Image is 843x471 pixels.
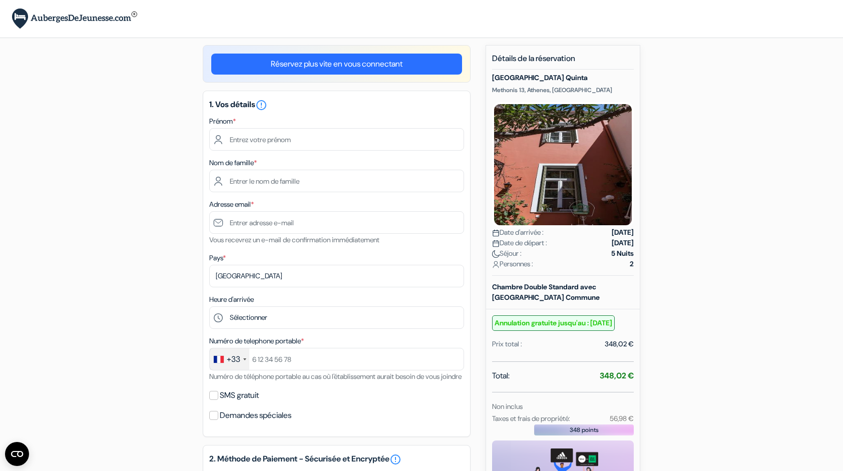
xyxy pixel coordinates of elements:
[492,402,523,411] small: Non inclus
[492,229,500,237] img: calendar.svg
[492,259,533,269] span: Personnes :
[492,86,634,94] p: Methonis 13, Athenes, [GEOGRAPHIC_DATA]
[492,282,600,302] b: Chambre Double Standard avec [GEOGRAPHIC_DATA] Commune
[605,339,634,349] div: 348,02 €
[209,158,257,168] label: Nom de famille
[492,339,522,349] div: Prix total :
[227,353,240,365] div: +33
[611,248,634,259] strong: 5 Nuits
[255,99,267,111] i: error_outline
[612,238,634,248] strong: [DATE]
[209,453,464,465] h5: 2. Méthode de Paiement - Sécurisée et Encryptée
[492,261,500,268] img: user_icon.svg
[209,348,464,370] input: 6 12 34 56 78
[209,170,464,192] input: Entrer le nom de famille
[492,54,634,70] h5: Détails de la réservation
[211,54,462,75] a: Réservez plus vite en vous connectant
[600,370,634,381] strong: 348,02 €
[492,248,522,259] span: Séjour :
[209,199,254,210] label: Adresse email
[492,74,634,82] h5: [GEOGRAPHIC_DATA] Quinta
[612,227,634,238] strong: [DATE]
[610,414,634,423] small: 56,98 €
[12,9,137,29] img: AubergesDeJeunesse.com
[209,294,254,305] label: Heure d'arrivée
[255,99,267,110] a: error_outline
[389,453,401,465] a: error_outline
[630,259,634,269] strong: 2
[492,315,615,331] small: Annulation gratuite jusqu'au : [DATE]
[492,414,570,423] small: Taxes et frais de propriété:
[570,425,599,434] span: 348 points
[492,227,544,238] span: Date d'arrivée :
[492,238,547,248] span: Date de départ :
[220,388,259,402] label: SMS gratuit
[209,99,464,111] h5: 1. Vos détails
[209,116,236,127] label: Prénom
[492,250,500,258] img: moon.svg
[209,336,304,346] label: Numéro de telephone portable
[492,240,500,247] img: calendar.svg
[209,372,462,381] small: Numéro de téléphone portable au cas où l'établissement aurait besoin de vous joindre
[492,370,510,382] span: Total:
[209,253,226,263] label: Pays
[209,128,464,151] input: Entrez votre prénom
[209,211,464,234] input: Entrer adresse e-mail
[220,408,291,422] label: Demandes spéciales
[210,348,249,370] div: France: +33
[5,442,29,466] button: CMP-Widget öffnen
[209,235,379,244] small: Vous recevrez un e-mail de confirmation immédiatement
